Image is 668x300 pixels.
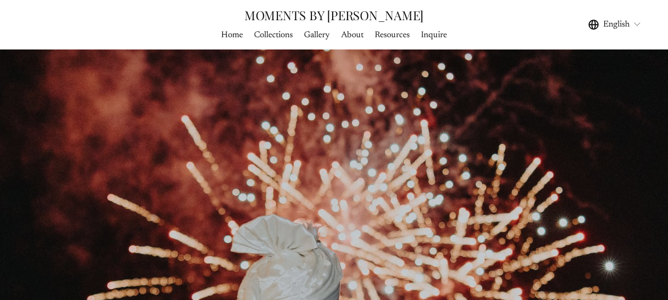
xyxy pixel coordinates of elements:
[421,28,447,42] a: Inquire
[304,28,329,42] a: folder dropdown
[588,18,641,32] div: language picker
[603,18,630,31] span: English
[375,28,410,42] a: Resources
[254,28,293,42] a: Collections
[244,7,424,23] a: MOMENTS BY [PERSON_NAME]
[304,29,329,41] span: Gallery
[341,28,363,42] a: About
[221,28,243,42] a: Home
